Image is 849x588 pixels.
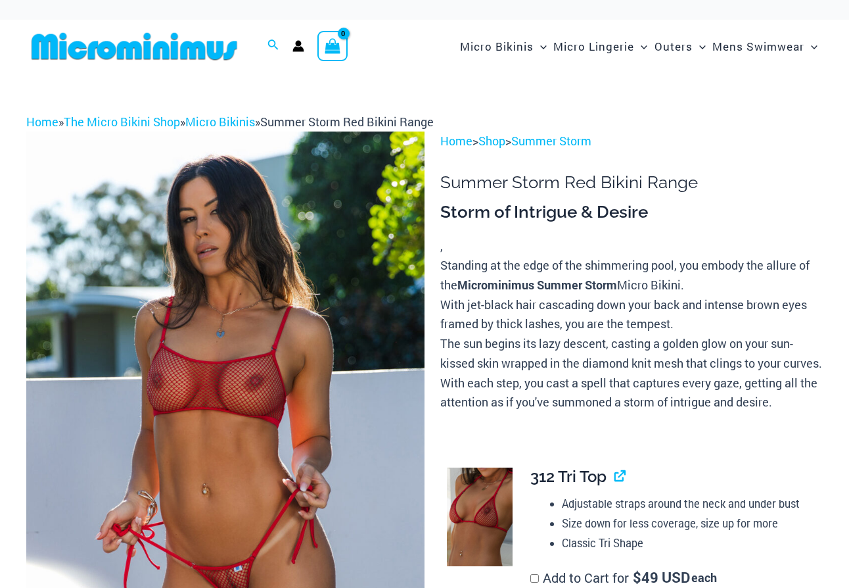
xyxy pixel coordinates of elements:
[553,30,634,63] span: Micro Lingerie
[634,30,647,63] span: Menu Toggle
[534,30,547,63] span: Menu Toggle
[267,37,279,55] a: Search icon link
[709,26,821,66] a: Mens SwimwearMenu ToggleMenu Toggle
[440,133,472,149] a: Home
[447,468,513,566] img: Summer Storm Red 312 Tri Top
[26,114,58,130] a: Home
[185,114,255,130] a: Micro Bikinis
[562,494,812,514] li: Adjustable straps around the neck and under bust
[562,514,812,533] li: Size down for less coverage, size up for more
[440,172,823,193] h1: Summer Storm Red Bikini Range
[654,30,693,63] span: Outers
[317,31,348,61] a: View Shopping Cart, empty
[691,571,717,584] span: each
[440,256,823,412] p: Standing at the edge of the shimmering pool, you embody the allure of the Micro Bikini. With jet-...
[633,568,641,587] span: $
[530,574,539,583] input: Add to Cart for$49 USD eachor 4 payments of$12.25 USD eachwithSezzle Click to learn more about Se...
[562,533,812,553] li: Classic Tri Shape
[693,30,706,63] span: Menu Toggle
[633,571,690,584] span: 49 USD
[530,467,607,486] span: 312 Tri Top
[651,26,709,66] a: OutersMenu ToggleMenu Toggle
[457,277,617,293] b: Microminimus Summer Storm
[511,133,591,149] a: Summer Storm
[64,114,180,130] a: The Micro Bikini Shop
[26,32,242,61] img: MM SHOP LOGO FLAT
[455,24,823,68] nav: Site Navigation
[460,30,534,63] span: Micro Bikinis
[712,30,804,63] span: Mens Swimwear
[440,201,823,224] h3: Storm of Intrigue & Desire
[457,26,550,66] a: Micro BikinisMenu ToggleMenu Toggle
[26,114,434,130] span: » » »
[478,133,505,149] a: Shop
[804,30,817,63] span: Menu Toggle
[550,26,651,66] a: Micro LingerieMenu ToggleMenu Toggle
[260,114,434,130] span: Summer Storm Red Bikini Range
[440,132,823,151] p: > >
[440,201,823,412] div: ,
[292,40,304,52] a: Account icon link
